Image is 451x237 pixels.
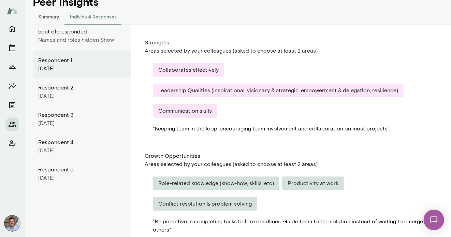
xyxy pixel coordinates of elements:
p: Show [100,36,114,44]
div: [DATE] [38,147,126,155]
button: Summary [33,8,64,25]
div: Respondent 4[DATE] [33,133,131,160]
div: Areas selected by your colleagues (asked to choose at least 2 areas) [145,47,446,55]
div: Leadership Qualities (inspirational, visionary & strategic, empowerment & delegation, resilience) [153,84,404,97]
div: Growth Opportunities [145,152,446,160]
div: Collaborates effectively [153,63,224,77]
div: Respondent 2[DATE] [33,78,131,106]
div: Areas selected by your colleagues (asked to choose at least 2 areas) [145,160,446,168]
div: Role-related knowledge (know-how, skills, etc) [153,177,279,190]
div: Respondent 3[DATE] [33,106,131,133]
div: " Keeping team in the loop, encouraging team involvement and collaboration on most projects " [153,125,437,133]
div: Respondent 5[DATE] [33,160,131,187]
div: [DATE] [38,119,126,127]
button: Individual Responses [64,8,122,25]
div: Productivity at work [282,177,344,190]
div: Strengths [145,39,446,47]
button: Sessions [5,41,19,55]
button: Home [5,22,19,36]
div: [DATE] [38,65,126,73]
button: Growth Plan [5,60,19,74]
div: Respondent 4 [38,138,126,147]
div: Respondent 3 [38,111,126,119]
button: Insights [5,79,19,93]
div: Respondent 2 [38,84,126,92]
div: Communication skills [153,104,217,118]
div: [DATE] [38,174,126,182]
div: Respondent 1 [38,56,126,65]
div: Conflict resolution & problem solving [153,197,257,211]
button: Members [5,117,19,131]
img: Mento [7,4,18,17]
img: David Sferlazza [4,215,20,232]
div: " Be proactive in completing tasks before deadlines. Guide team to the solution instead of waitin... [153,218,437,234]
button: Client app [5,137,19,150]
button: Documents [5,98,19,112]
div: Respondent 5 [38,166,126,174]
p: 5 out of 5 responded [38,28,131,36]
div: [DATE] [38,92,126,100]
div: Respondent 1[DATE] [33,51,131,78]
p: Names and roles hidden [38,36,100,44]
